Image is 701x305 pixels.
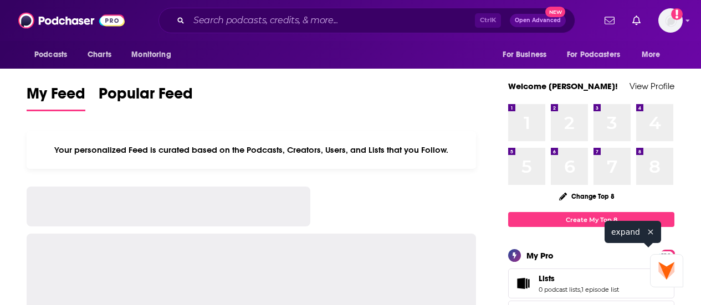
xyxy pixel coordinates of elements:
[99,84,193,111] a: Popular Feed
[27,44,81,65] button: open menu
[158,8,575,33] div: Search podcasts, credits, & more...
[512,276,534,291] a: Lists
[539,273,619,283] a: Lists
[628,11,645,30] a: Show notifications dropdown
[27,131,476,169] div: Your personalized Feed is curated based on the Podcasts, Creators, Users, and Lists that you Follow.
[630,81,674,91] a: View Profile
[99,84,193,110] span: Popular Feed
[581,286,619,293] a: 1 episode list
[27,84,85,110] span: My Feed
[659,251,673,260] span: PRO
[88,47,111,63] span: Charts
[124,44,185,65] button: open menu
[658,8,683,33] button: Show profile menu
[634,44,674,65] button: open menu
[503,47,546,63] span: For Business
[671,8,683,20] svg: Add a profile image
[508,268,674,298] span: Lists
[18,10,125,31] img: Podchaser - Follow, Share and Rate Podcasts
[560,44,636,65] button: open menu
[131,47,171,63] span: Monitoring
[508,212,674,227] a: Create My Top 8
[545,7,565,17] span: New
[552,189,621,203] button: Change Top 8
[80,44,118,65] a: Charts
[34,47,67,63] span: Podcasts
[475,13,501,28] span: Ctrl K
[526,250,554,261] div: My Pro
[539,286,580,293] a: 0 podcast lists
[510,14,566,27] button: Open AdvancedNew
[515,18,561,23] span: Open Advanced
[642,47,661,63] span: More
[580,286,581,293] span: ,
[539,273,555,283] span: Lists
[508,81,618,91] a: Welcome [PERSON_NAME]!
[658,8,683,33] span: Logged in as Ashley_Beenen
[600,11,619,30] a: Show notifications dropdown
[495,44,560,65] button: open menu
[189,12,475,29] input: Search podcasts, credits, & more...
[659,251,673,259] a: PRO
[567,47,620,63] span: For Podcasters
[658,8,683,33] img: User Profile
[27,84,85,111] a: My Feed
